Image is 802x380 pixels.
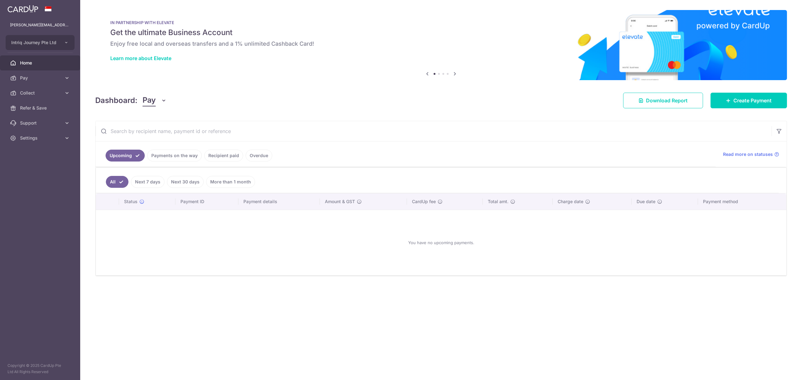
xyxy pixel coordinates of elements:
span: Create Payment [733,97,772,104]
button: Intriq Journey Pte Ltd [6,35,75,50]
h5: Get the ultimate Business Account [110,28,772,38]
span: Charge date [558,198,583,205]
a: Upcoming [106,150,145,162]
span: Due date [637,198,655,205]
a: Read more on statuses [723,151,779,157]
button: Pay [143,95,167,106]
th: Payment details [238,193,320,210]
span: Total amt. [488,198,508,205]
span: Support [20,120,61,126]
a: Download Report [623,93,703,108]
p: IN PARTNERSHIP WITH ELEVATE [110,20,772,25]
a: Payments on the way [147,150,202,162]
th: Payment ID [175,193,238,210]
a: Next 7 days [131,176,164,188]
a: Recipient paid [204,150,243,162]
a: Learn more about Elevate [110,55,171,61]
h6: Enjoy free local and overseas transfers and a 1% unlimited Cashback Card! [110,40,772,48]
span: Amount & GST [325,198,355,205]
span: CardUp fee [412,198,436,205]
img: Renovation banner [95,10,787,80]
a: All [106,176,128,188]
th: Payment method [698,193,786,210]
span: Home [20,60,61,66]
span: Pay [20,75,61,81]
span: Read more on statuses [723,151,773,157]
p: [PERSON_NAME][EMAIL_ADDRESS][DOMAIN_NAME] [10,22,70,28]
span: Status [124,198,138,205]
span: Settings [20,135,61,141]
span: Download Report [646,97,688,104]
a: More than 1 month [206,176,255,188]
input: Search by recipient name, payment id or reference [96,121,772,141]
span: Refer & Save [20,105,61,111]
a: Overdue [246,150,272,162]
span: Collect [20,90,61,96]
h4: Dashboard: [95,95,138,106]
div: You have no upcoming payments. [103,215,779,270]
span: Pay [143,95,156,106]
a: Next 30 days [167,176,204,188]
img: CardUp [8,5,38,13]
span: Intriq Journey Pte Ltd [11,39,58,46]
a: Create Payment [711,93,787,108]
